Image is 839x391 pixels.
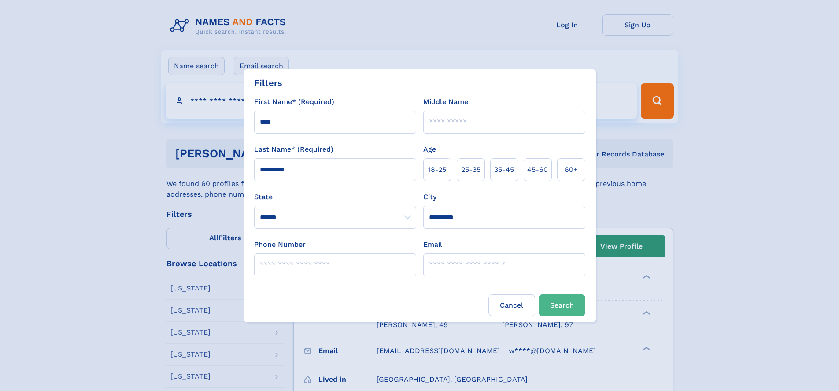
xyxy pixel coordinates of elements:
[423,144,436,155] label: Age
[565,164,578,175] span: 60+
[539,294,585,316] button: Search
[254,239,306,250] label: Phone Number
[254,144,333,155] label: Last Name* (Required)
[494,164,514,175] span: 35‑45
[527,164,548,175] span: 45‑60
[428,164,446,175] span: 18‑25
[423,192,436,202] label: City
[488,294,535,316] label: Cancel
[423,97,468,107] label: Middle Name
[254,76,282,89] div: Filters
[461,164,480,175] span: 25‑35
[254,97,334,107] label: First Name* (Required)
[423,239,442,250] label: Email
[254,192,416,202] label: State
